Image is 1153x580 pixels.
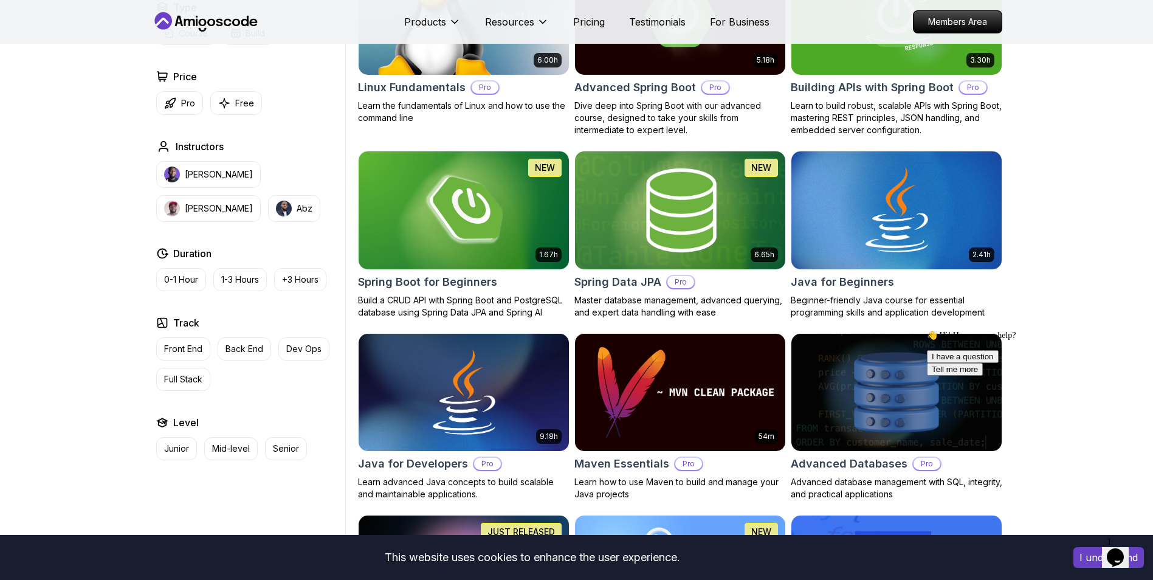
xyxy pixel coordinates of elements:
[972,250,991,260] p: 2.41h
[173,246,212,261] h2: Duration
[9,544,1055,571] div: This website uses cookies to enhance the user experience.
[5,5,224,50] div: 👋 Hi! How can we help?I have a questionTell me more
[710,15,769,29] a: For Business
[960,81,986,94] p: Pro
[156,195,261,222] button: instructor img[PERSON_NAME]
[791,151,1002,269] img: Java for Beginners card
[185,168,253,181] p: [PERSON_NAME]
[358,455,468,472] h2: Java for Developers
[5,5,94,15] span: 👋 Hi! How can we help?
[751,526,771,538] p: NEW
[286,343,322,355] p: Dev Ops
[297,202,312,215] p: Abz
[574,79,696,96] h2: Advanced Spring Boot
[235,97,254,109] p: Free
[210,91,262,115] button: Free
[667,276,694,288] p: Pro
[791,455,907,472] h2: Advanced Databases
[358,274,497,291] h2: Spring Boot for Beginners
[268,195,320,222] button: instructor imgAbz
[1073,547,1144,568] button: Accept cookies
[5,25,77,38] button: I have a question
[173,69,197,84] h2: Price
[359,334,569,452] img: Java for Developers card
[185,202,253,215] p: [PERSON_NAME]
[225,343,263,355] p: Back End
[212,443,250,455] p: Mid-level
[914,458,940,470] p: Pro
[791,274,894,291] h2: Java for Beginners
[156,161,261,188] button: instructor img[PERSON_NAME]
[218,337,271,361] button: Back End
[358,100,570,124] p: Learn the fundamentals of Linux and how to use the command line
[757,55,774,65] p: 5.18h
[156,337,210,361] button: Front End
[358,333,570,501] a: Java for Developers card9.18hJava for DevelopersProLearn advanced Java concepts to build scalable...
[404,15,446,29] p: Products
[181,97,195,109] p: Pro
[751,162,771,174] p: NEW
[1102,531,1141,568] iframe: chat widget
[282,274,318,286] p: +3 Hours
[173,415,199,430] h2: Level
[539,250,558,260] p: 1.67h
[485,15,534,29] p: Resources
[537,55,558,65] p: 6.00h
[535,162,555,174] p: NEW
[540,432,558,441] p: 9.18h
[213,268,267,291] button: 1-3 Hours
[702,81,729,94] p: Pro
[156,268,206,291] button: 0-1 Hour
[359,151,569,269] img: Spring Boot for Beginners card
[156,368,210,391] button: Full Stack
[629,15,686,29] a: Testimonials
[278,337,329,361] button: Dev Ops
[759,432,774,441] p: 54m
[574,274,661,291] h2: Spring Data JPA
[791,79,954,96] h2: Building APIs with Spring Boot
[221,274,259,286] p: 1-3 Hours
[913,10,1002,33] a: Members Area
[791,334,1002,452] img: Advanced Databases card
[791,151,1002,319] a: Java for Beginners card2.41hJava for BeginnersBeginner-friendly Java course for essential program...
[474,458,501,470] p: Pro
[675,458,702,470] p: Pro
[164,443,189,455] p: Junior
[358,151,570,319] a: Spring Boot for Beginners card1.67hNEWSpring Boot for BeginnersBuild a CRUD API with Spring Boot ...
[204,437,258,460] button: Mid-level
[574,294,786,319] p: Master database management, advanced querying, and expert data handling with ease
[485,15,549,39] button: Resources
[791,294,1002,319] p: Beginner-friendly Java course for essential programming skills and application development
[574,455,669,472] h2: Maven Essentials
[273,443,299,455] p: Senior
[574,151,786,319] a: Spring Data JPA card6.65hNEWSpring Data JPAProMaster database management, advanced querying, and ...
[575,334,785,452] img: Maven Essentials card
[358,294,570,319] p: Build a CRUD API with Spring Boot and PostgreSQL database using Spring Data JPA and Spring AI
[970,55,991,65] p: 3.30h
[176,139,224,154] h2: Instructors
[914,11,1002,33] p: Members Area
[791,333,1002,501] a: Advanced Databases cardAdvanced DatabasesProAdvanced database management with SQL, integrity, and...
[754,250,774,260] p: 6.65h
[173,316,199,330] h2: Track
[574,476,786,500] p: Learn how to use Maven to build and manage your Java projects
[791,100,1002,136] p: Learn to build robust, scalable APIs with Spring Boot, mastering REST principles, JSON handling, ...
[276,201,292,216] img: instructor img
[573,15,605,29] a: Pricing
[164,343,202,355] p: Front End
[487,526,555,538] p: JUST RELEASED
[574,333,786,501] a: Maven Essentials card54mMaven EssentialsProLearn how to use Maven to build and manage your Java p...
[791,476,1002,500] p: Advanced database management with SQL, integrity, and practical applications
[274,268,326,291] button: +3 Hours
[164,373,202,385] p: Full Stack
[404,15,461,39] button: Products
[358,79,466,96] h2: Linux Fundamentals
[164,201,180,216] img: instructor img
[358,476,570,500] p: Learn advanced Java concepts to build scalable and maintainable applications.
[922,325,1141,525] iframe: chat widget
[164,167,180,182] img: instructor img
